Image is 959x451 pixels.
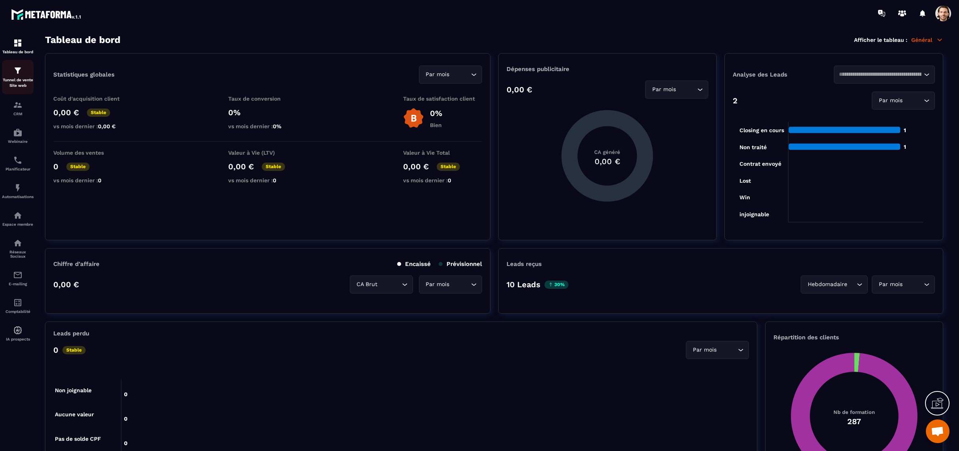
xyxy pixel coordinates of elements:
[87,109,110,117] p: Stable
[13,270,23,280] img: email
[904,96,922,105] input: Search for option
[430,122,442,128] p: Bien
[650,85,677,94] span: Par mois
[55,387,92,394] tspan: Non joignable
[739,178,751,184] tspan: Lost
[911,36,943,43] p: Général
[2,60,34,94] a: formationformationTunnel de vente Site web
[904,280,922,289] input: Search for option
[872,275,935,294] div: Search for option
[13,298,23,307] img: accountant
[2,309,34,314] p: Comptabilité
[2,250,34,258] p: Réseaux Sociaux
[448,177,451,183] span: 0
[2,205,34,232] a: automationsautomationsEspace membre
[2,264,34,292] a: emailemailE-mailing
[53,108,79,117] p: 0,00 €
[13,183,23,193] img: automations
[773,334,935,341] p: Répartition des clients
[691,346,718,354] span: Par mois
[53,162,58,171] p: 0
[424,280,451,289] span: Par mois
[544,281,569,289] p: 30%
[834,65,935,84] div: Search for option
[13,100,23,110] img: formation
[13,128,23,137] img: automations
[877,280,904,289] span: Par mois
[2,222,34,226] p: Espace membre
[2,77,34,88] p: Tunnel de vente Site web
[2,177,34,205] a: automationsautomationsAutomatisations
[739,127,784,134] tspan: Closing en cours
[13,238,23,248] img: social-network
[849,280,855,289] input: Search for option
[98,177,101,183] span: 0
[13,155,23,165] img: scheduler
[62,346,86,354] p: Stable
[55,411,94,417] tspan: Aucune valeur
[228,150,307,156] p: Valeur à Vie (LTV)
[53,345,58,355] p: 0
[645,80,708,99] div: Search for option
[430,109,442,118] p: 0%
[739,161,781,167] tspan: Contrat envoyé
[419,65,482,84] div: Search for option
[2,122,34,150] a: automationsautomationsWebinaire
[686,341,749,359] div: Search for option
[13,326,23,335] img: automations
[53,150,132,156] p: Volume des ventes
[926,419,950,443] a: Open chat
[11,7,82,21] img: logo
[739,211,769,218] tspan: injoignable
[228,108,307,117] p: 0%
[13,38,23,48] img: formation
[403,95,482,102] p: Taux de satisfaction client
[403,162,429,171] p: 0,00 €
[733,71,834,78] p: Analyse des Leads
[2,232,34,264] a: social-networksocial-networkRéseaux Sociaux
[228,123,307,129] p: vs mois dernier :
[854,37,907,43] p: Afficher le tableau :
[13,211,23,220] img: automations
[53,177,132,183] p: vs mois dernier :
[733,96,738,105] p: 2
[451,280,469,289] input: Search for option
[739,144,767,150] tspan: Non traité
[839,70,922,79] input: Search for option
[507,260,542,268] p: Leads reçus
[2,139,34,144] p: Webinaire
[13,66,23,75] img: formation
[451,70,469,79] input: Search for option
[45,34,120,45] h3: Tableau de bord
[53,260,99,268] p: Chiffre d’affaire
[53,95,132,102] p: Coût d'acquisition client
[228,162,254,171] p: 0,00 €
[2,32,34,60] a: formationformationTableau de bord
[2,112,34,116] p: CRM
[2,337,34,341] p: IA prospects
[273,177,276,183] span: 0
[355,280,379,289] span: CA Brut
[806,280,849,289] span: Hebdomadaire
[262,163,285,171] p: Stable
[2,167,34,171] p: Planificateur
[507,65,708,73] p: Dépenses publicitaire
[2,282,34,286] p: E-mailing
[228,95,307,102] p: Taux de conversion
[55,436,101,442] tspan: Pas de solde CPF
[2,94,34,122] a: formationformationCRM
[507,280,540,289] p: 10 Leads
[677,85,695,94] input: Search for option
[397,260,431,268] p: Encaissé
[350,275,413,294] div: Search for option
[739,194,750,200] tspan: Win
[53,71,114,78] p: Statistiques globales
[98,123,116,129] span: 0,00 €
[2,195,34,199] p: Automatisations
[403,177,482,183] p: vs mois dernier :
[424,70,451,79] span: Par mois
[53,280,79,289] p: 0,00 €
[718,346,736,354] input: Search for option
[437,163,460,171] p: Stable
[877,96,904,105] span: Par mois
